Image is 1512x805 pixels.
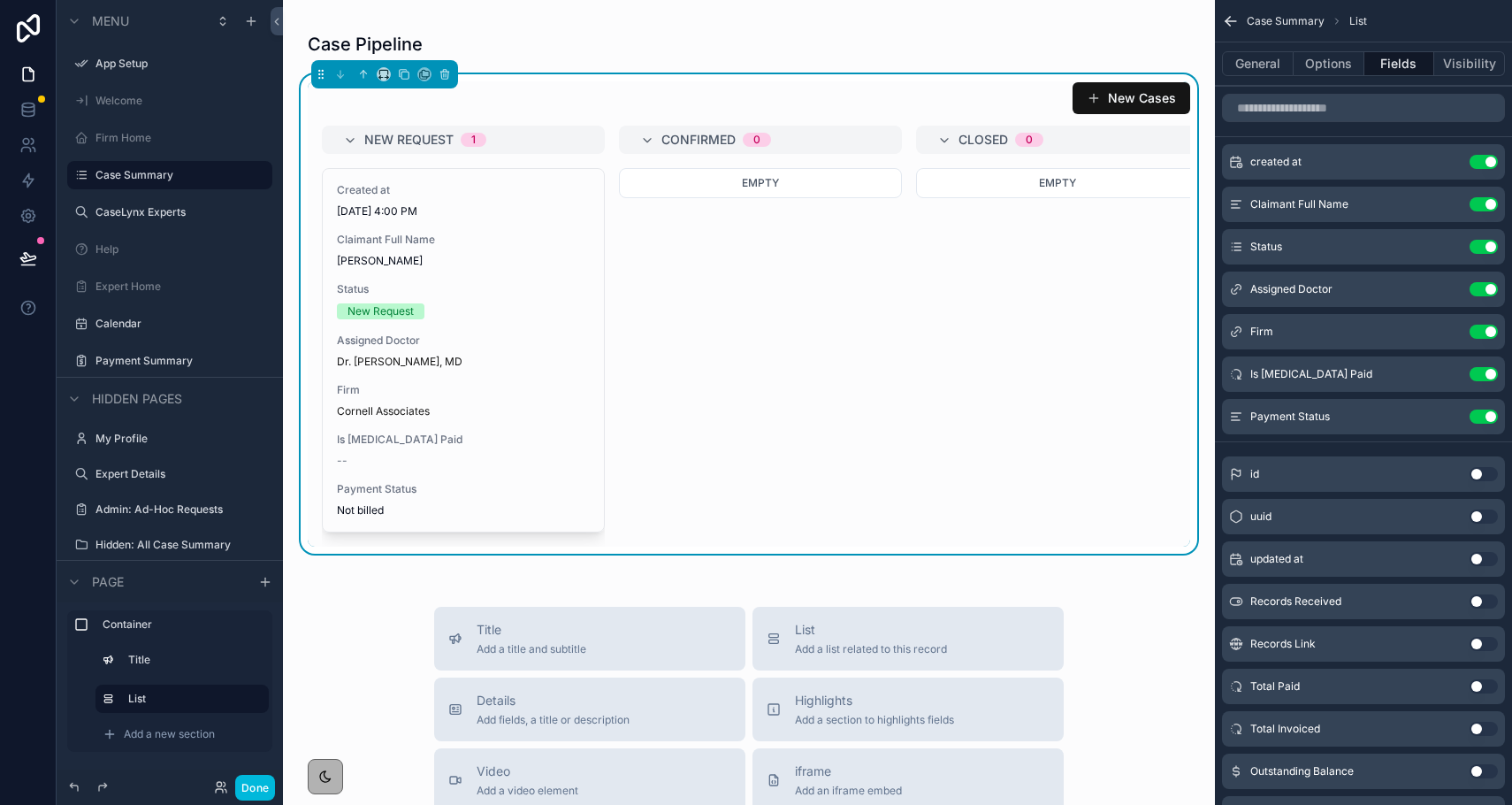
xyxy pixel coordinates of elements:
div: 0 [1026,133,1033,147]
span: Payment Status [1250,410,1330,424]
span: Page [92,573,124,591]
a: Created at[DATE] 4:00 PMClaimant Full Name[PERSON_NAME]StatusNew RequestAssigned DoctorDr. [PERSO... [322,168,605,533]
button: New Cases [1073,82,1190,114]
span: Records Received [1250,594,1341,609]
span: Assigned Doctor [1250,282,1333,296]
label: Title [128,653,255,667]
div: scrollable content [57,602,283,770]
span: uuid [1250,510,1271,524]
button: Done [235,775,275,801]
button: Fields [1364,51,1435,76]
span: Payment Status [337,482,590,496]
span: Total Invoiced [1250,722,1320,736]
span: Not billed [337,503,590,517]
span: Add a new section [124,727,215,741]
span: Is [MEDICAL_DATA] Paid [1250,367,1372,381]
button: ListAdd a list related to this record [752,607,1064,671]
label: Hidden: All Case Summary [95,538,262,552]
span: List [795,621,947,639]
span: [DATE] 4:00 PM [337,204,590,218]
a: Dr. [PERSON_NAME], MD [337,355,462,369]
label: Admin: Ad-Hoc Requests [95,502,262,517]
span: Is [MEDICAL_DATA] Paid [337,433,590,447]
a: Cornell Associates [337,404,430,418]
span: Hidden pages [92,390,182,408]
span: Outstanding Balance [1250,764,1354,778]
span: List [1349,14,1367,28]
button: DetailsAdd fields, a title or description [434,678,745,741]
span: Add a title and subtitle [477,642,586,656]
label: List [128,692,255,706]
span: created at [1250,155,1302,169]
label: Container [103,617,258,632]
span: Details [477,692,630,709]
span: Status [1250,240,1282,254]
label: CaseLynx Experts [95,205,262,219]
label: Welcome [95,94,262,108]
span: Claimant Full Name [337,233,590,247]
span: -- [337,454,347,468]
span: Assigned Doctor [337,333,590,348]
label: Firm Home [95,131,262,145]
span: Case Summary [1247,14,1325,28]
span: Total Paid [1250,679,1300,694]
label: Calendar [95,317,262,331]
span: Empty [742,176,779,189]
span: Firm [1250,325,1273,339]
span: Title [477,621,586,639]
div: 0 [753,133,760,147]
label: Payment Summary [95,354,262,368]
span: Records Link [1250,637,1316,651]
span: Add a video element [477,784,578,798]
span: Highlights [795,692,954,709]
button: General [1222,51,1294,76]
span: Closed [958,131,1008,149]
span: Claimant Full Name [1250,197,1348,211]
button: TitleAdd a title and subtitle [434,607,745,671]
button: HighlightsAdd a section to highlights fields [752,678,1064,741]
span: Status [337,282,590,296]
label: My Profile [95,432,262,446]
span: Add fields, a title or description [477,713,630,727]
label: Case Summary [95,168,262,182]
label: Expert Home [95,280,262,294]
span: Created at [337,183,590,197]
span: Add a list related to this record [795,642,947,656]
span: New Request [364,131,454,149]
span: Add a section to highlights fields [795,713,954,727]
span: Empty [1039,176,1076,189]
div: New Request [347,303,414,319]
span: updated at [1250,552,1303,566]
span: Add an iframe embed [795,784,902,798]
span: Menu [92,12,129,30]
label: Help [95,242,262,257]
span: iframe [795,763,902,780]
label: Expert Details [95,467,262,481]
button: Visibility [1434,51,1505,76]
button: Options [1294,51,1364,76]
div: 1 [471,133,476,147]
span: Video [477,763,578,780]
span: id [1250,467,1259,481]
span: Firm [337,383,590,397]
label: App Setup [95,57,262,71]
span: [PERSON_NAME] [337,254,590,268]
span: Confirmed [661,131,736,149]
